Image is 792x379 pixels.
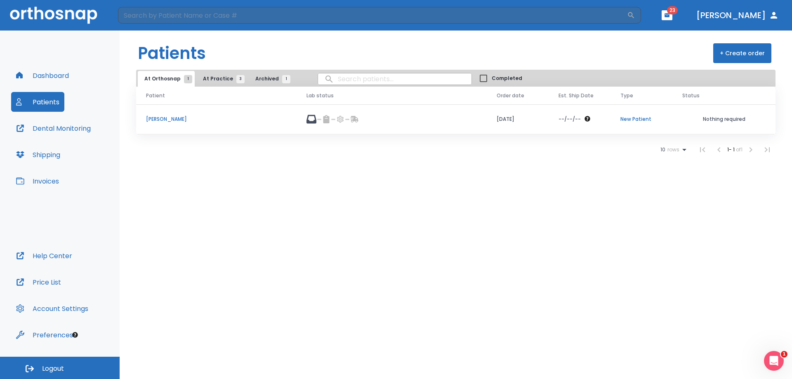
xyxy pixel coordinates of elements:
span: 1 [781,351,787,358]
span: Completed [492,75,522,82]
input: search [318,71,471,87]
span: 1 [184,75,192,83]
span: Patient [146,92,165,99]
span: Archived [255,75,286,82]
span: 23 [667,6,678,14]
span: Order date [497,92,524,99]
p: New Patient [620,115,662,123]
p: Nothing required [682,115,766,123]
img: Orthosnap [10,7,97,24]
h1: Patients [138,41,206,66]
button: Invoices [11,171,64,191]
div: The date will be available after approving treatment plan [559,115,601,123]
span: of 1 [736,146,742,153]
button: Dashboard [11,66,74,85]
span: 3 [236,75,245,83]
button: Account Settings [11,299,93,318]
span: Logout [42,364,64,373]
span: 1 [282,75,290,83]
span: rows [665,147,679,153]
div: Tooltip anchor [71,331,79,339]
div: tabs [138,71,295,87]
button: Price List [11,272,66,292]
span: Status [682,92,700,99]
span: 1 - 1 [727,146,736,153]
span: At Practice [203,75,240,82]
button: Preferences [11,325,78,345]
span: At Orthosnap [144,75,188,82]
span: Type [620,92,633,99]
iframe: Intercom live chat [764,351,784,371]
button: Help Center [11,246,77,266]
button: Shipping [11,145,65,165]
input: Search by Patient Name or Case # [118,7,627,24]
p: [PERSON_NAME] [146,115,287,123]
button: [PERSON_NAME] [693,8,782,23]
button: Dental Monitoring [11,118,96,138]
p: --/--/-- [559,115,581,123]
button: Patients [11,92,64,112]
button: + Create order [713,43,771,63]
span: 10 [660,147,665,153]
span: Lab status [306,92,334,99]
span: Est. Ship Date [559,92,594,99]
td: [DATE] [487,104,549,134]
